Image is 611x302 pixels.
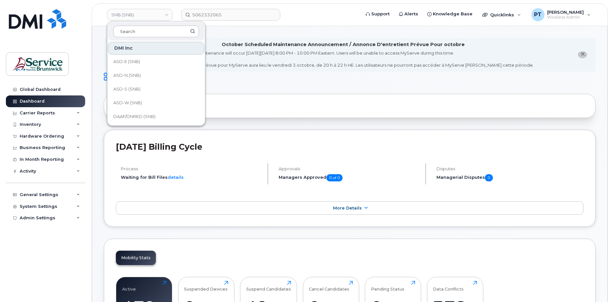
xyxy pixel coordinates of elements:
[108,42,204,55] div: DMI Inc
[108,55,204,68] a: ASD-E (SNB)
[122,281,136,292] div: Active
[436,166,583,171] h4: Disputes
[113,86,140,92] span: ASD-S (SNB)
[108,110,204,123] a: DAAF/DNRED (SNB)
[578,51,587,58] button: close notification
[326,174,343,181] span: 0 of 0
[222,41,465,48] div: October Scheduled Maintenance Announcement / Annonce D'entretient Prévue Pour octobre
[108,96,204,109] a: ASD-W (SNB)
[113,113,156,120] span: DAAF/DNRED (SNB)
[184,281,228,292] div: Suspended Devices
[333,206,362,210] span: More Details
[436,174,583,181] h5: Managerial Disputes
[152,50,534,68] div: MyServe scheduled maintenance will occur [DATE][DATE] 8:00 PM - 10:00 PM Eastern. Users will be u...
[113,100,142,106] span: ASD-W (SNB)
[121,166,262,171] h4: Process
[116,142,583,152] h2: [DATE] Billing Cycle
[108,69,204,82] a: ASD-N (SNB)
[246,281,291,292] div: Suspend Candidates
[433,281,464,292] div: Data Conflicts
[279,174,420,181] h5: Managers Approved
[113,59,140,65] span: ASD-E (SNB)
[371,281,404,292] div: Pending Status
[279,166,420,171] h4: Approvals
[309,281,349,292] div: Cancel Candidates
[168,175,184,180] a: details
[485,174,493,181] span: 0
[108,83,204,96] a: ASD-S (SNB)
[113,25,199,37] input: Search
[121,174,262,180] li: Waiting for Bill Files
[113,72,141,79] span: ASD-N (SNB)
